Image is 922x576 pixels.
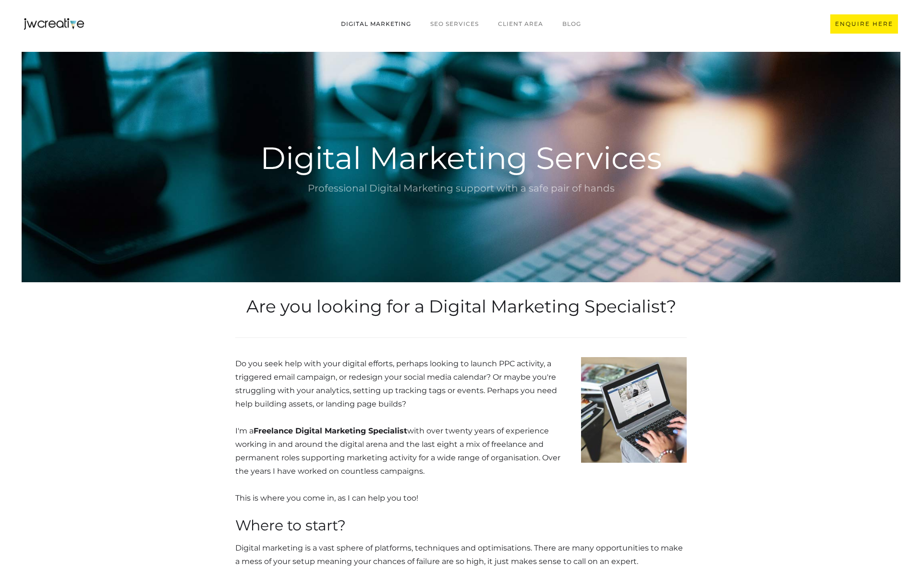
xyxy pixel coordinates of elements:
[421,15,488,33] a: SEO Services
[187,180,735,196] div: Professional Digital Marketing support with a safe pair of hands
[254,426,407,435] strong: Freelance Digital Marketing Specialist
[235,357,571,505] p: Do you seek help with your digital efforts, perhaps looking to launch PPC activity, a triggered e...
[553,15,591,33] a: BLOG
[331,15,421,33] a: Digital marketing
[835,19,893,29] div: ENQUIRE HERE
[235,515,687,537] h3: Where to start?
[187,143,735,173] h1: Digital Marketing Services
[581,357,687,463] img: Searching online with a laptop
[830,14,898,34] a: ENQUIRE HERE
[488,15,553,33] a: CLIENT AREA
[24,18,84,30] a: home
[235,294,687,318] h2: Are you looking for a Digital Marketing Specialist?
